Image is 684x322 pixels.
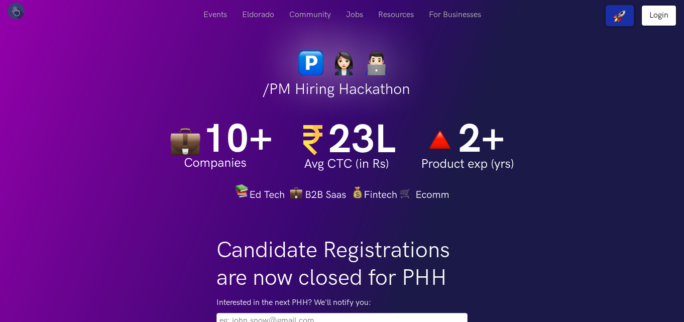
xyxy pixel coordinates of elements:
label: Interested in the next PHH? We'll notify you: [216,297,468,309]
a: Login [641,5,676,26]
h1: Candidate Registrations are now closed for PHH [216,237,468,292]
a: For Businesses [421,5,489,25]
img: UXHack logo [8,3,25,20]
a: Eldorado [235,5,282,25]
a: Events [196,5,235,25]
a: Jobs [338,5,371,25]
a: Resources [371,5,421,25]
img: rocket [614,10,626,22]
a: Community [282,5,338,25]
